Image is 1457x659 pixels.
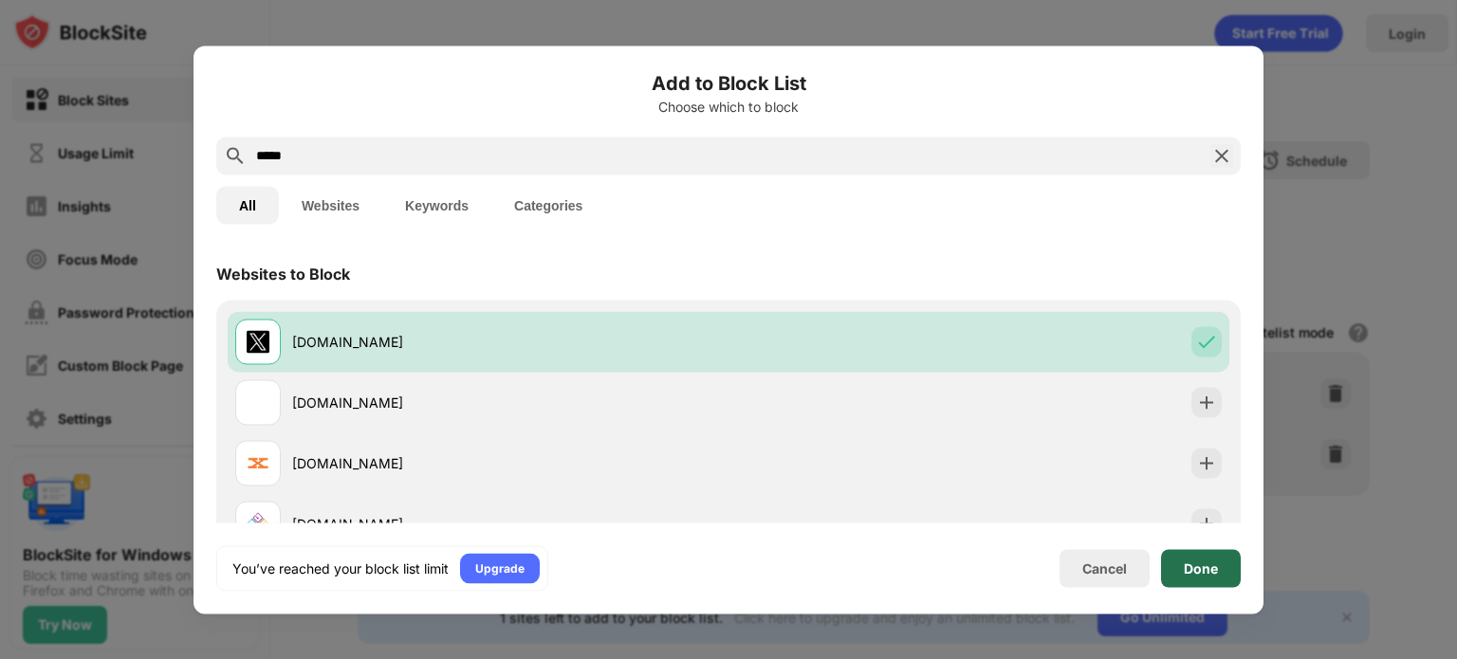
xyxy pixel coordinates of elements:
[475,558,525,577] div: Upgrade
[216,264,350,283] div: Websites to Block
[292,393,728,412] div: [DOMAIN_NAME]
[292,453,728,473] div: [DOMAIN_NAME]
[247,330,269,353] img: favicons
[216,68,1241,97] h6: Add to Block List
[232,558,449,577] div: You’ve reached your block list limit
[279,186,382,224] button: Websites
[491,186,605,224] button: Categories
[224,144,247,167] img: search.svg
[292,514,728,534] div: [DOMAIN_NAME]
[216,186,279,224] button: All
[216,99,1241,114] div: Choose which to block
[1210,144,1233,167] img: search-close
[247,512,269,535] img: favicons
[1184,560,1218,576] div: Done
[292,332,728,352] div: [DOMAIN_NAME]
[1082,560,1127,577] div: Cancel
[247,391,269,413] img: favicons
[247,451,269,474] img: favicons
[382,186,491,224] button: Keywords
